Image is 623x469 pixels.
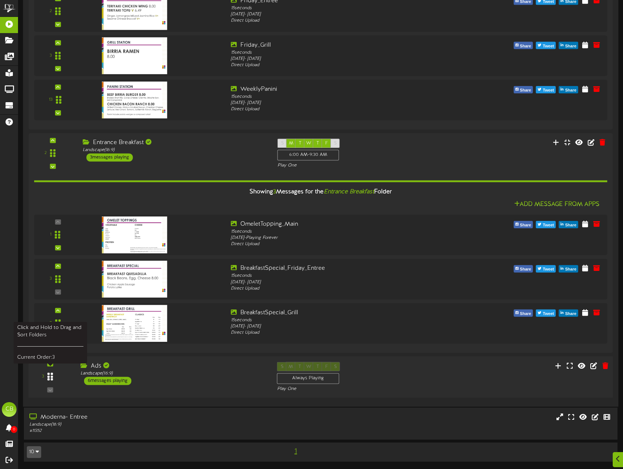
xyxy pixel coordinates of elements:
button: 10 [27,446,41,458]
div: Friday_Grill [231,41,459,49]
img: 16df662e-2aa6-4d16-8a38-7e80d8361ec5.jpg [102,81,167,118]
div: Landscape ( 16:9 ) [83,147,266,153]
div: WeeklyPanini [231,85,459,93]
div: [DATE] - [DATE] [231,279,459,285]
button: Tweet [536,265,556,272]
div: 15 seconds [231,228,459,234]
button: Share [513,221,533,228]
div: [DATE] - [DATE] [231,56,459,62]
div: Direct Upload [231,241,459,247]
button: Share [513,42,533,49]
div: 15 seconds [231,5,459,11]
div: [DATE] - [DATE] [231,100,459,106]
div: 15 seconds [231,273,459,279]
div: CB [2,402,17,417]
button: Tweet [536,309,556,316]
img: b163784a-5b43-4668-b2b0-9b4c27602951.jpg [102,305,167,341]
span: F [325,141,328,146]
button: Share [513,86,533,93]
span: Share [563,265,578,273]
div: Direct Upload [231,285,459,291]
div: 3 messages playing [86,153,133,161]
span: S [334,141,337,146]
span: 0 [11,426,17,433]
span: Tweet [541,309,555,318]
div: Landscape ( 16:9 ) [80,370,266,376]
span: 3 [273,189,276,195]
span: Share [518,42,533,50]
button: Share [559,86,578,93]
button: Share [513,265,533,272]
span: 1 [293,447,299,455]
div: 15 seconds [231,93,459,100]
div: Play One [277,386,413,392]
span: M [289,141,293,146]
img: d693cccd-21ba-45f4-ab77-68610382b5ec.jpg [102,261,167,297]
div: Direct Upload [231,330,459,336]
span: Share [563,86,578,94]
div: [DATE] - Playing Forever [231,235,459,241]
div: [DATE] - [DATE] [231,11,459,18]
span: Tweet [541,42,555,50]
button: Share [513,309,533,316]
span: Share [563,42,578,50]
div: 13 [49,97,53,103]
button: Share [559,221,578,228]
div: BreakfastSpecial_Grill [231,308,459,317]
button: Share [559,265,578,272]
span: S [281,141,284,146]
button: Tweet [536,221,556,228]
div: # 11352 [29,428,266,434]
div: 15 seconds [231,317,459,323]
div: OmeletTopping_Main [231,220,459,228]
span: Share [563,221,578,229]
span: Share [518,309,533,318]
span: Share [518,86,533,94]
div: 6 messages playing [84,377,132,385]
span: Tweet [541,265,555,273]
button: Share [559,309,578,316]
div: Direct Upload [231,18,459,24]
img: 3203bc61-733b-44fc-a9d1-45d8d02ba493.jpg [102,216,167,253]
span: T [299,141,301,146]
i: Entrance Breakfast [324,189,374,195]
div: [DATE] - [DATE] [231,323,459,329]
div: Ads [80,362,266,370]
div: Landscape ( 16:9 ) [29,422,266,428]
span: T [316,141,319,146]
button: Add Message From Apps [512,200,602,209]
div: Direct Upload [231,62,459,68]
div: Direct Upload [231,106,459,112]
span: Share [563,309,578,318]
span: Share [518,221,533,229]
span: Tweet [541,86,555,94]
div: BreakfastSpecial_Friday_Entree [231,264,459,273]
div: 15 seconds [231,49,459,56]
button: Share [559,42,578,49]
span: Tweet [541,221,555,229]
button: Tweet [536,42,556,49]
span: W [306,141,311,146]
div: Moderna- Entree [29,413,266,422]
div: Showing Messages for the Folder [29,184,613,200]
div: Entrance Breakfast [83,139,266,147]
img: e4882441-b6c4-4460-b5d0-ffac437b3f31.jpg [102,37,167,74]
span: Share [518,265,533,273]
button: Tweet [536,86,556,93]
div: 6:00 AM - 9:30 AM [278,150,339,160]
div: Play One [278,162,412,168]
div: Always Playing [277,373,339,384]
